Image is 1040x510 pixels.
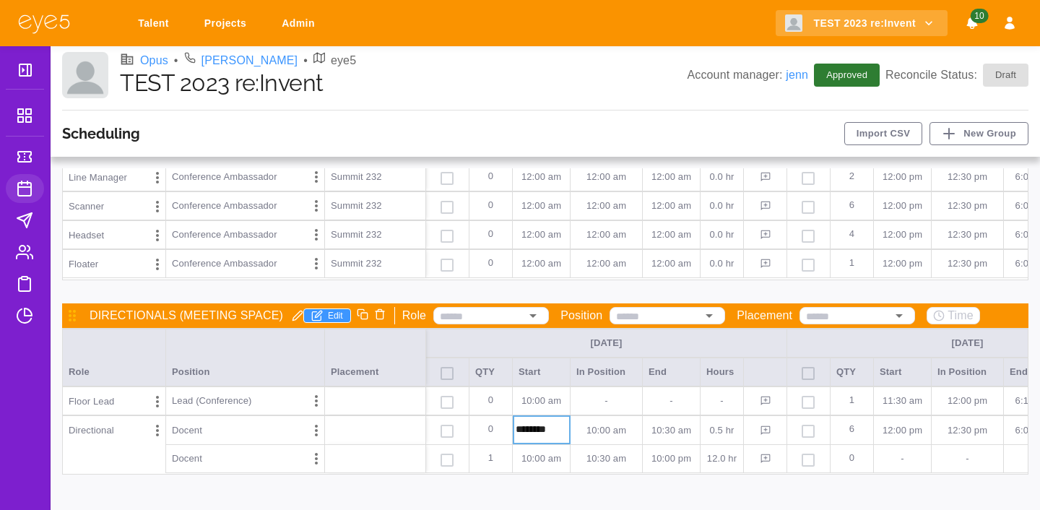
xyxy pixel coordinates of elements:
p: 12:00 AM [649,228,694,242]
p: 10:00 AM [519,394,564,408]
div: In Position [571,358,643,386]
p: 10:00 AM [519,451,564,466]
p: Docent [172,451,202,466]
p: Position [560,307,602,324]
p: Summit 232 [331,228,420,242]
a: jenn [786,69,808,81]
button: Options [305,253,327,275]
p: eye5 [331,52,356,69]
p: 0.5 hr [706,423,737,438]
p: Scanner [69,199,104,214]
p: Summit 232 [331,256,420,271]
li: • [303,52,308,69]
p: Summit 232 [331,199,420,213]
a: [PERSON_NAME] [201,52,298,69]
p: Placement [737,307,792,324]
p: 12:30 PM [937,170,997,184]
p: 4 [836,221,867,248]
p: DIRECTIONALS (MEETING SPACE) [90,307,283,324]
p: Summit 232 [331,170,420,184]
p: 12:00 AM [576,228,636,242]
button: Options [305,390,327,412]
p: Lead (Conference) [172,394,251,408]
p: 12:30 PM [937,228,997,242]
img: Client logo [785,14,802,32]
h3: Scheduling [62,125,140,142]
p: Headset [69,228,104,243]
p: Line Manager [69,170,127,185]
h1: TEST 2023 re:Invent [120,69,687,97]
button: Options [147,391,168,412]
p: 12:00 AM [576,256,636,271]
p: - [880,451,925,466]
li: • [174,52,178,69]
p: Time [948,307,974,324]
button: Options [305,448,327,470]
p: 0 [475,416,506,444]
p: Conference Ambassador [172,228,277,242]
p: 10:00 AM [576,423,636,438]
p: 1 [475,445,506,472]
p: Conference Ambassador [172,170,277,184]
p: 6 [836,192,867,220]
button: Options [305,166,327,188]
p: - [937,451,997,466]
p: 0 [836,445,867,472]
p: 12:00 PM [880,228,925,242]
p: 12:00 AM [519,170,564,184]
a: Talent [129,10,183,37]
p: 12:00 AM [649,199,694,213]
button: Import CSV [844,122,923,145]
p: 0 [475,387,506,415]
p: 12:00 AM [649,170,694,184]
button: Options [147,254,168,275]
p: 0.0 hr [706,199,737,213]
p: 12:00 AM [519,199,564,213]
p: 0 [475,192,506,220]
div: End [643,358,701,386]
p: 10:30 AM [649,423,694,438]
p: 0 [475,163,506,191]
p: 6 [836,416,867,444]
p: - [649,394,694,408]
p: 12:30 PM [937,423,997,438]
span: Draft [987,68,1025,82]
button: Options [147,420,168,441]
button: Edit [303,308,351,323]
button: Options [147,225,168,246]
button: Open [889,306,909,326]
p: Conference Ambassador [172,256,277,271]
p: 11:30 AM [880,394,925,408]
p: 10:30 AM [576,451,636,466]
p: 12:00 AM [519,228,564,242]
p: 12:30 PM [937,199,997,213]
p: Floater [69,257,98,272]
div: Start [513,358,571,386]
p: 12:00 PM [880,423,925,438]
p: 12:30 PM [937,256,997,271]
div: Hours [701,358,744,386]
p: 12:00 AM [576,199,636,213]
p: 0.0 hr [706,170,737,184]
p: 0.0 hr [706,228,737,242]
p: 12:00 PM [880,256,925,271]
button: Open [523,306,543,326]
img: Client logo [62,52,108,98]
p: 2 [836,163,867,191]
span: Approved [818,68,876,82]
p: 10:00 PM [649,451,694,466]
p: 12:00 AM [519,256,564,271]
button: Options [305,195,327,217]
a: Opus [140,52,168,69]
p: 12:00 PM [880,199,925,213]
p: Docent [172,423,202,438]
div: [DATE] [432,337,781,350]
p: 0 [475,221,506,248]
p: 12:00 AM [649,256,694,271]
p: 0.0 hr [706,256,737,271]
div: Role [63,329,166,386]
a: Admin [272,10,329,37]
p: Conference Ambassador [172,199,277,213]
button: Open [699,306,719,326]
p: Directional [69,423,114,438]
